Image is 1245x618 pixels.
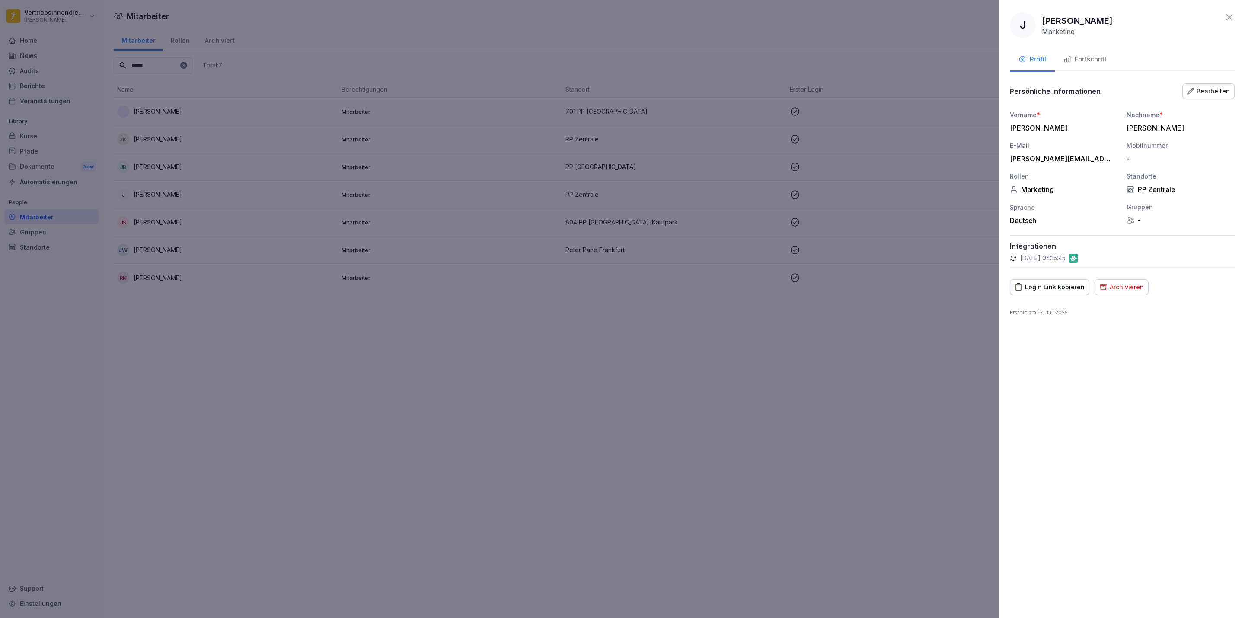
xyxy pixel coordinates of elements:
[1042,14,1113,27] p: [PERSON_NAME]
[1010,87,1101,96] p: Persönliche informationen
[1020,254,1066,263] p: [DATE] 04:15:45
[1010,154,1114,163] div: [PERSON_NAME][EMAIL_ADDRESS][DOMAIN_NAME]
[1010,309,1235,317] p: Erstellt am : 17. Juli 2025
[1010,110,1118,119] div: Vorname
[1010,203,1118,212] div: Sprache
[1010,242,1235,250] p: Integrationen
[1187,86,1230,96] div: Bearbeiten
[1010,216,1118,225] div: Deutsch
[1127,110,1235,119] div: Nachname
[1010,48,1055,72] button: Profil
[1127,185,1235,194] div: PP Zentrale
[1010,185,1118,194] div: Marketing
[1010,279,1089,295] button: Login Link kopieren
[1063,54,1107,64] div: Fortschritt
[1042,27,1075,36] p: Marketing
[1127,202,1235,211] div: Gruppen
[1010,12,1036,38] div: J
[1182,83,1235,99] button: Bearbeiten
[1127,216,1235,224] div: -
[1015,282,1085,292] div: Login Link kopieren
[1127,172,1235,181] div: Standorte
[1010,124,1114,132] div: [PERSON_NAME]
[1069,254,1078,263] img: gastromatic.png
[1018,54,1046,64] div: Profil
[1010,141,1118,150] div: E-Mail
[1099,282,1144,292] div: Archivieren
[1127,141,1235,150] div: Mobilnummer
[1127,124,1230,132] div: [PERSON_NAME]
[1055,48,1115,72] button: Fortschritt
[1010,172,1118,181] div: Rollen
[1095,279,1149,295] button: Archivieren
[1127,154,1230,163] div: -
